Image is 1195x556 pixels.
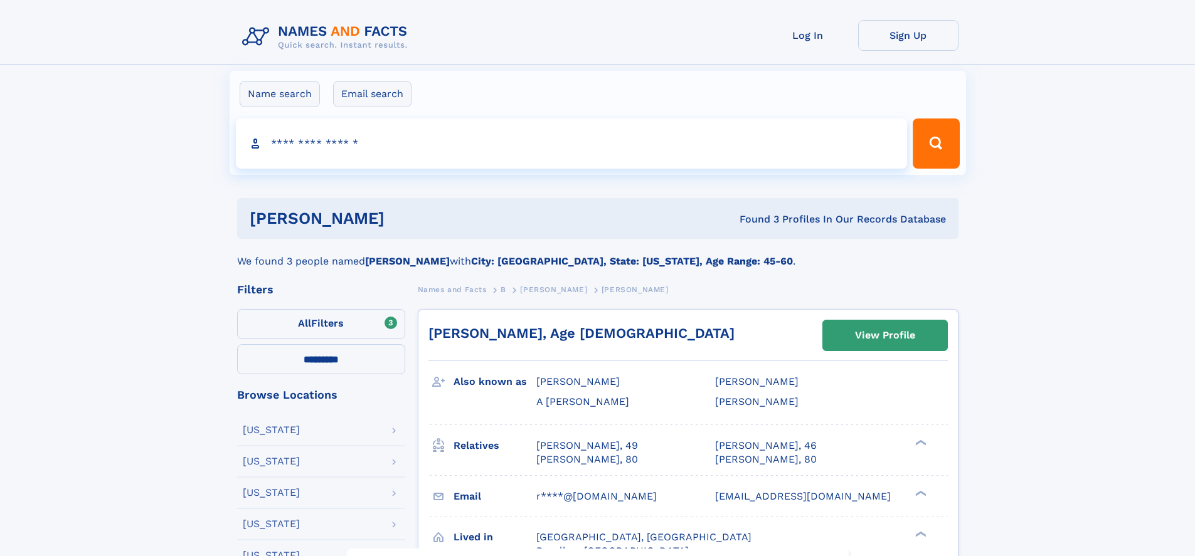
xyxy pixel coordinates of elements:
[428,325,735,341] a: [PERSON_NAME], Age [DEMOGRAPHIC_DATA]
[243,425,300,435] div: [US_STATE]
[715,375,799,387] span: [PERSON_NAME]
[602,285,669,294] span: [PERSON_NAME]
[236,118,908,169] input: search input
[243,488,300,498] div: [US_STATE]
[471,255,793,267] b: City: [GEOGRAPHIC_DATA], State: [US_STATE], Age Range: 45-60
[715,490,891,502] span: [EMAIL_ADDRESS][DOMAIN_NAME]
[237,389,405,401] div: Browse Locations
[237,239,959,269] div: We found 3 people named with .
[250,211,562,226] h1: [PERSON_NAME]
[715,439,817,453] a: [PERSON_NAME], 46
[454,527,536,548] h3: Lived in
[454,435,536,456] h3: Relatives
[243,456,300,466] div: [US_STATE]
[912,438,927,446] div: ❯
[333,81,412,107] label: Email search
[855,321,915,350] div: View Profile
[237,284,405,295] div: Filters
[858,20,959,51] a: Sign Up
[418,281,487,297] a: Names and Facts
[240,81,320,107] label: Name search
[823,320,947,350] a: View Profile
[520,281,587,297] a: [PERSON_NAME]
[912,530,927,538] div: ❯
[536,453,638,466] a: [PERSON_NAME], 80
[536,396,629,407] span: A [PERSON_NAME]
[536,439,638,453] a: [PERSON_NAME], 49
[501,281,506,297] a: B
[454,486,536,507] h3: Email
[243,519,300,529] div: [US_STATE]
[365,255,450,267] b: [PERSON_NAME]
[536,375,620,387] span: [PERSON_NAME]
[715,453,817,466] a: [PERSON_NAME], 80
[237,309,405,339] label: Filters
[298,317,311,329] span: All
[562,212,946,226] div: Found 3 Profiles In Our Records Database
[536,531,752,543] span: [GEOGRAPHIC_DATA], [GEOGRAPHIC_DATA]
[454,371,536,392] h3: Also known as
[501,285,506,294] span: B
[913,118,959,169] button: Search Button
[520,285,587,294] span: [PERSON_NAME]
[758,20,858,51] a: Log In
[715,396,799,407] span: [PERSON_NAME]
[237,20,418,54] img: Logo Names and Facts
[912,489,927,497] div: ❯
